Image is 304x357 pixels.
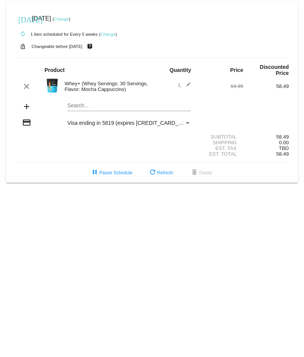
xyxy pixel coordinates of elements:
[260,64,289,76] strong: Discounted Price
[197,151,243,157] div: Est. Total
[53,17,70,21] small: ( )
[90,168,99,177] mat-icon: pause
[243,134,289,140] div: 58.49
[22,102,31,111] mat-icon: add
[279,145,289,151] span: TBD
[45,78,60,93] img: Image-1-Carousel-Whey-2lb-Mocha-Capp-no-badge-Transp.png
[32,44,83,49] small: Changeable before [DATE]
[85,41,94,51] mat-icon: live_help
[184,166,218,180] button: Delete
[90,170,132,175] span: Pause Schedule
[197,83,243,89] div: 64.99
[148,170,173,175] span: Refresh
[276,151,289,157] span: 58.49
[197,134,243,140] div: Subtotal
[230,67,243,73] strong: Price
[22,82,31,91] mat-icon: clear
[243,83,289,89] div: 58.49
[18,41,27,51] mat-icon: lock_open
[67,120,195,126] span: Visa ending in 5819 (expires [CREDIT_CARD_DATA])
[148,168,157,177] mat-icon: refresh
[18,14,27,24] mat-icon: [DATE]
[142,166,179,180] button: Refresh
[279,140,289,145] span: 0.00
[22,118,31,127] mat-icon: credit_card
[182,82,191,91] mat-icon: edit
[15,32,98,37] small: 1 item scheduled for Every 5 weeks
[84,166,138,180] button: Pause Schedule
[197,145,243,151] div: Est. Tax
[178,82,191,88] span: 1
[61,81,152,92] div: Whey+ (Whey Servings: 30 Servings, Flavor: Mocha Cappuccino)
[100,32,115,37] a: Change
[190,168,199,177] mat-icon: delete
[54,17,69,21] a: Change
[67,103,191,109] input: Search...
[169,67,191,73] strong: Quantity
[197,140,243,145] div: Shipping
[45,67,65,73] strong: Product
[18,30,27,39] mat-icon: autorenew
[67,120,191,126] mat-select: Payment Method
[99,32,117,37] small: ( )
[190,170,212,175] span: Delete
